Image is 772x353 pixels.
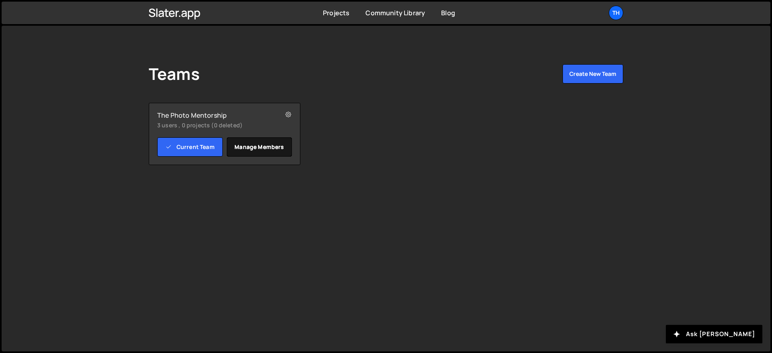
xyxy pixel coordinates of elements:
[323,8,349,17] a: Projects
[227,137,292,157] a: Manage members
[157,121,268,129] small: 3 users , 0 projects (0 deleted)
[609,6,623,20] a: Th
[563,64,623,84] button: Create New Team
[441,8,455,17] a: Blog
[365,8,425,17] a: Community Library
[157,111,268,119] h2: The Photo Mentorship
[149,64,200,84] h1: Teams
[157,137,223,157] a: Current Team
[666,325,762,343] button: Ask [PERSON_NAME]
